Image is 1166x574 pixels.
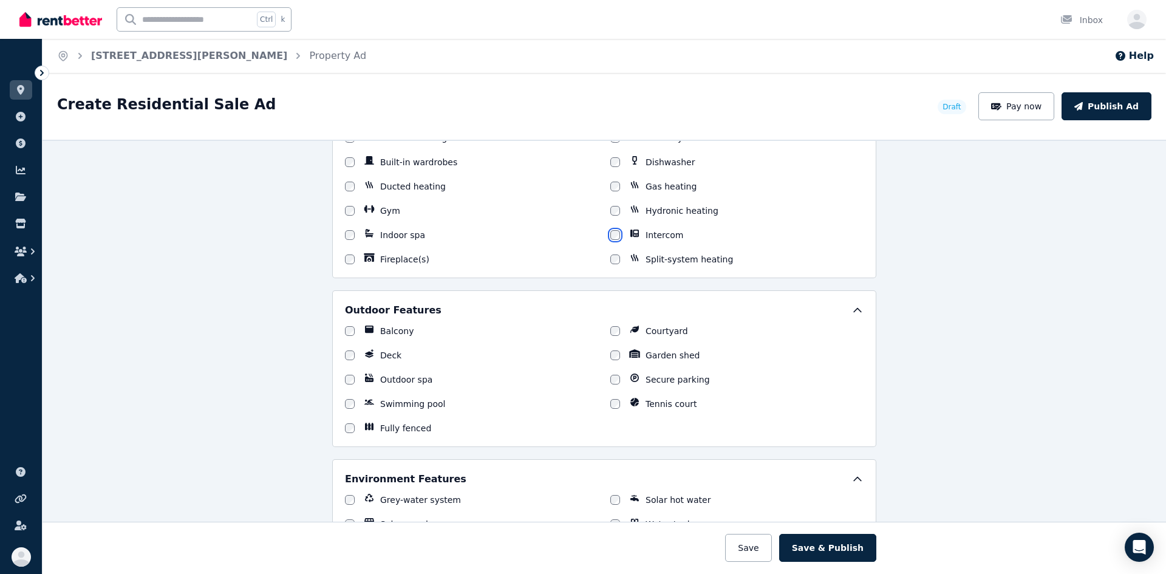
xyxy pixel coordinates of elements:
[380,398,446,410] label: Swimming pool
[779,534,876,562] button: Save & Publish
[43,39,381,73] nav: Breadcrumb
[646,180,697,193] label: Gas heating
[646,229,683,241] label: Intercom
[380,180,446,193] label: Ducted heating
[943,102,961,112] span: Draft
[380,349,401,361] label: Deck
[646,518,692,530] label: Water tank
[345,472,466,487] h5: Environment Features
[380,325,414,337] label: Balcony
[380,229,425,241] label: Indoor spa
[646,156,695,168] label: Dishwasher
[257,12,276,27] span: Ctrl
[646,398,697,410] label: Tennis court
[91,50,287,61] a: [STREET_ADDRESS][PERSON_NAME]
[57,95,276,114] h1: Create Residential Sale Ad
[380,518,432,530] label: Solar panels
[1062,92,1151,120] button: Publish Ad
[646,205,718,217] label: Hydronic heating
[646,349,700,361] label: Garden shed
[380,253,429,265] label: Fireplace(s)
[646,325,688,337] label: Courtyard
[380,374,432,386] label: Outdoor spa
[380,494,461,506] label: Grey-water system
[309,50,366,61] a: Property Ad
[380,156,457,168] label: Built-in wardrobes
[978,92,1055,120] button: Pay now
[646,494,711,506] label: Solar hot water
[1125,533,1154,562] div: Open Intercom Messenger
[725,534,771,562] button: Save
[380,205,400,217] label: Gym
[281,15,285,24] span: k
[1114,49,1154,63] button: Help
[380,422,431,434] label: Fully fenced
[646,374,710,386] label: Secure parking
[646,253,733,265] label: Split-system heating
[345,303,442,318] h5: Outdoor Features
[1060,14,1103,26] div: Inbox
[19,10,102,29] img: RentBetter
